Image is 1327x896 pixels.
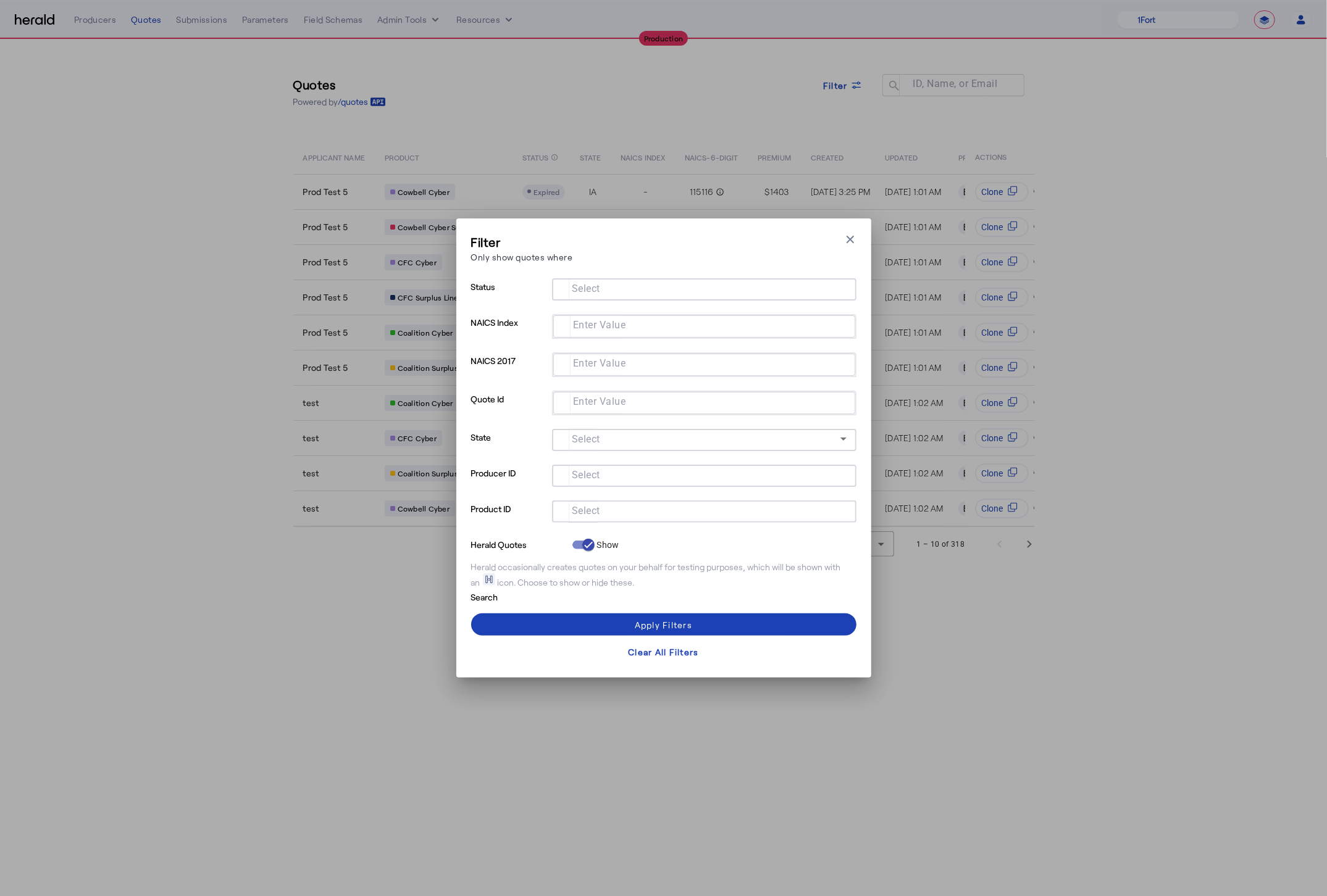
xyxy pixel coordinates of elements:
[572,470,600,481] mat-label: Select
[562,281,847,296] mat-chip-grid: Selection
[471,536,567,551] p: Herald Quotes
[573,320,626,331] mat-label: Enter Value
[573,358,626,370] mat-label: Enter Value
[628,645,698,658] div: Clear All Filters
[635,618,692,631] div: Apply Filters
[471,233,573,251] h3: Filter
[572,505,600,517] mat-label: Select
[471,589,567,604] p: Search
[563,394,845,409] mat-chip-grid: Selection
[471,314,547,352] p: NAICS Index
[471,500,547,536] p: Product ID
[572,434,600,446] mat-label: Select
[563,318,845,333] mat-chip-grid: Selection
[595,539,619,551] label: Show
[471,641,856,663] button: Clear All Filters
[562,503,847,518] mat-chip-grid: Selection
[471,561,856,589] div: Herald occasionally creates quotes on your behalf for testing purposes, which will be shown with ...
[471,251,573,263] p: Only show quotes where
[471,429,547,465] p: State
[471,391,547,429] p: Quote Id
[471,465,547,500] p: Producer ID
[471,278,547,314] p: Status
[572,283,600,295] mat-label: Select
[562,467,847,482] mat-chip-grid: Selection
[563,356,845,371] mat-chip-grid: Selection
[471,613,856,636] button: Apply Filters
[573,396,626,408] mat-label: Enter Value
[471,352,547,391] p: NAICS 2017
